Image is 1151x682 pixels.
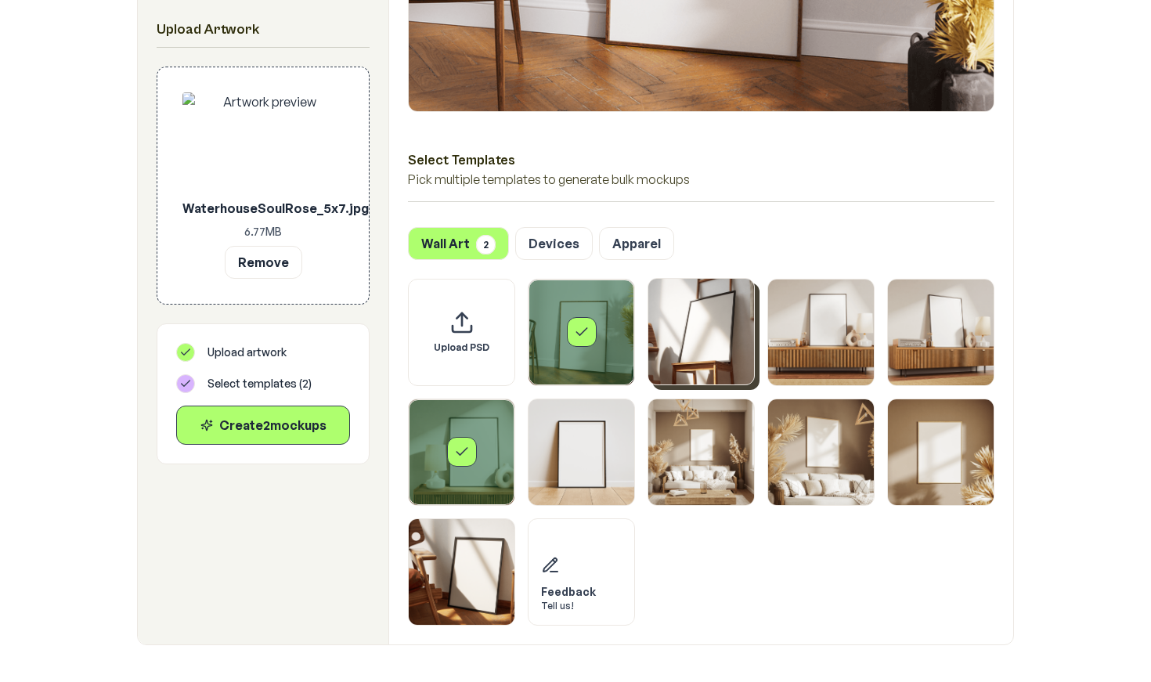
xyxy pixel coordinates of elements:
[408,150,994,170] h3: Select Templates
[476,235,496,254] span: 2
[182,224,344,240] p: 6.77 MB
[767,399,875,506] div: Select template Framed Poster 8
[515,227,593,260] button: Devices
[648,399,754,505] img: Framed Poster 7
[528,399,635,506] div: Select template Framed Poster 6
[225,246,302,279] button: Remove
[541,600,596,612] div: Tell us!
[887,399,994,506] div: Select template Framed Poster 9
[408,227,509,260] button: Wall Art2
[767,279,875,386] div: Select template Framed Poster 3
[768,280,874,385] img: Framed Poster 3
[409,519,514,625] img: Framed Poster 10
[408,399,515,506] div: Select template Framed Poster 5
[648,279,754,384] img: Framed Poster 2
[541,584,596,600] div: Feedback
[528,279,635,386] div: Select template Framed Poster
[207,345,287,360] span: Upload artwork
[408,518,515,626] div: Select template Framed Poster 10
[599,227,674,260] button: Apparel
[189,416,337,435] div: Create 2 mockup s
[888,280,994,385] img: Framed Poster 4
[888,399,994,505] img: Framed Poster 9
[648,399,755,506] div: Select template Framed Poster 7
[648,278,755,385] div: Select template Framed Poster 2
[182,199,344,218] p: WaterhouseSoulRose_5x7.jpg
[182,92,344,193] img: Artwork preview
[408,279,515,386] div: Upload custom PSD template
[887,279,994,386] div: Select template Framed Poster 4
[408,170,994,189] p: Pick multiple templates to generate bulk mockups
[176,406,350,445] button: Create2mockups
[768,399,874,505] img: Framed Poster 8
[434,341,489,354] span: Upload PSD
[157,19,370,41] h2: Upload Artwork
[529,399,634,505] img: Framed Poster 6
[207,376,312,392] span: Select templates ( 2 )
[528,518,635,626] div: Send feedback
